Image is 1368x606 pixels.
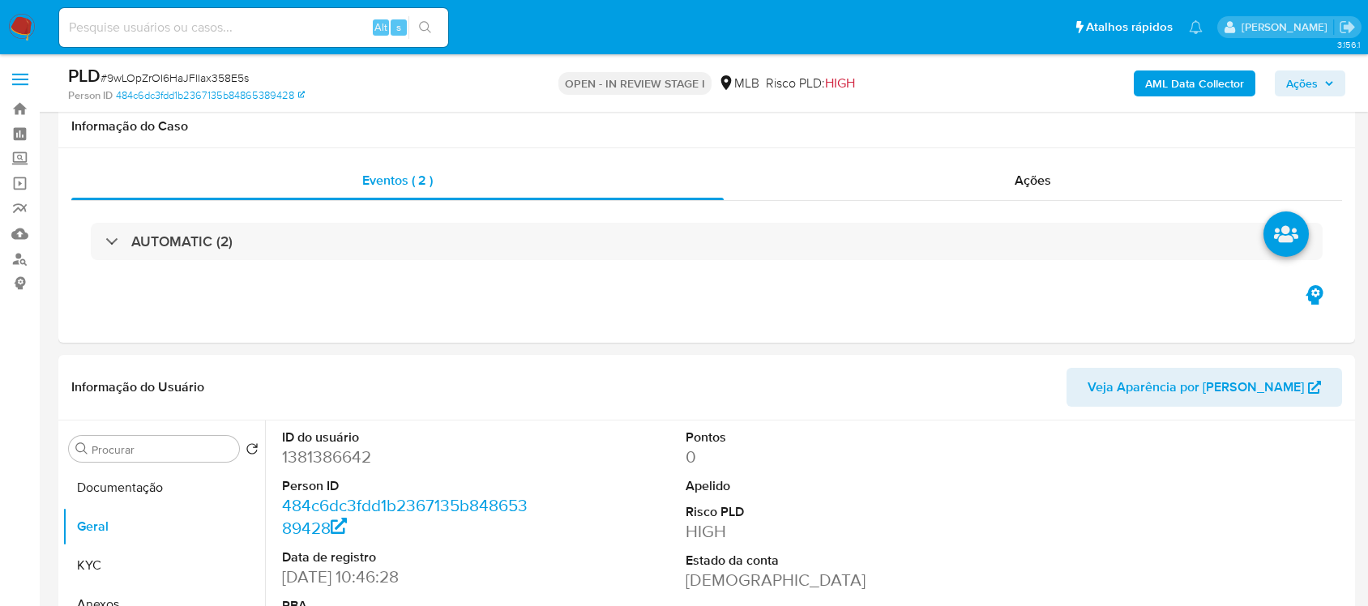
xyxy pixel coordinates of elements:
[100,70,249,86] span: # 9wLOpZrOI6HaJFIIax358E5s
[686,520,938,543] dd: HIGH
[62,507,265,546] button: Geral
[1286,70,1318,96] span: Ações
[282,565,535,588] dd: [DATE] 10:46:28
[91,223,1323,260] div: AUTOMATIC (2)
[1275,70,1345,96] button: Ações
[374,19,387,35] span: Alt
[1242,19,1333,35] p: jonathan.shikay@mercadolivre.com
[825,74,855,92] span: HIGH
[246,442,259,460] button: Retornar ao pedido padrão
[62,468,265,507] button: Documentação
[1134,70,1255,96] button: AML Data Collector
[718,75,759,92] div: MLB
[71,118,1342,134] h1: Informação do Caso
[558,72,712,95] p: OPEN - IN REVIEW STAGE I
[282,429,535,446] dt: ID do usuário
[62,546,265,585] button: KYC
[686,446,938,468] dd: 0
[1145,70,1244,96] b: AML Data Collector
[408,16,442,39] button: search-icon
[686,552,938,570] dt: Estado da conta
[686,503,938,521] dt: Risco PLD
[1086,19,1173,36] span: Atalhos rápidos
[92,442,233,457] input: Procurar
[686,477,938,495] dt: Apelido
[59,17,448,38] input: Pesquise usuários ou casos...
[1339,19,1356,36] a: Sair
[396,19,401,35] span: s
[362,171,433,190] span: Eventos ( 2 )
[116,88,305,103] a: 484c6dc3fdd1b2367135b84865389428
[75,442,88,455] button: Procurar
[282,477,535,495] dt: Person ID
[71,379,204,395] h1: Informação do Usuário
[1067,368,1342,407] button: Veja Aparência por [PERSON_NAME]
[686,569,938,591] dd: [DEMOGRAPHIC_DATA]
[1088,368,1304,407] span: Veja Aparência por [PERSON_NAME]
[68,62,100,88] b: PLD
[686,429,938,446] dt: Pontos
[131,233,233,250] h3: AUTOMATIC (2)
[766,75,855,92] span: Risco PLD:
[282,493,528,540] a: 484c6dc3fdd1b2367135b84865389428
[1015,171,1051,190] span: Ações
[68,88,113,103] b: Person ID
[282,548,535,566] dt: Data de registro
[1189,20,1203,34] a: Notificações
[282,446,535,468] dd: 1381386642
